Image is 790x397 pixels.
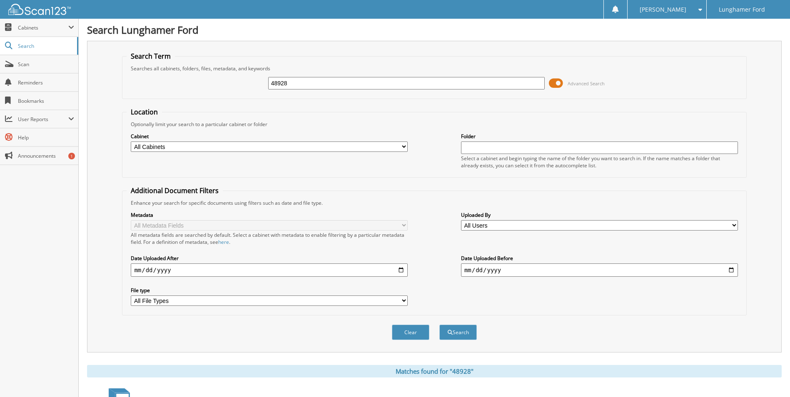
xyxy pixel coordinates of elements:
span: Reminders [18,79,74,86]
span: Lunghamer Ford [719,7,765,12]
span: Advanced Search [568,80,605,87]
legend: Location [127,107,162,117]
span: Cabinets [18,24,68,31]
span: Help [18,134,74,141]
legend: Search Term [127,52,175,61]
img: scan123-logo-white.svg [8,4,71,15]
a: here [218,238,229,246]
div: Optionally limit your search to a particular cabinet or folder [127,121,742,128]
div: Enhance your search for specific documents using filters such as date and file type. [127,199,742,206]
label: Folder [461,133,738,140]
div: 1 [68,153,75,159]
span: User Reports [18,116,68,123]
legend: Additional Document Filters [127,186,223,195]
div: Searches all cabinets, folders, files, metadata, and keywords [127,65,742,72]
label: Cabinet [131,133,408,140]
div: All metadata fields are searched by default. Select a cabinet with metadata to enable filtering b... [131,231,408,246]
label: Metadata [131,211,408,218]
span: Bookmarks [18,97,74,104]
input: end [461,263,738,277]
label: Uploaded By [461,211,738,218]
button: Search [439,325,477,340]
input: start [131,263,408,277]
label: File type [131,287,408,294]
span: Announcements [18,152,74,159]
h1: Search Lunghamer Ford [87,23,782,37]
button: Clear [392,325,429,340]
span: Scan [18,61,74,68]
div: Select a cabinet and begin typing the name of the folder you want to search in. If the name match... [461,155,738,169]
label: Date Uploaded Before [461,255,738,262]
div: Matches found for "48928" [87,365,782,377]
label: Date Uploaded After [131,255,408,262]
span: [PERSON_NAME] [640,7,686,12]
span: Search [18,42,73,50]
